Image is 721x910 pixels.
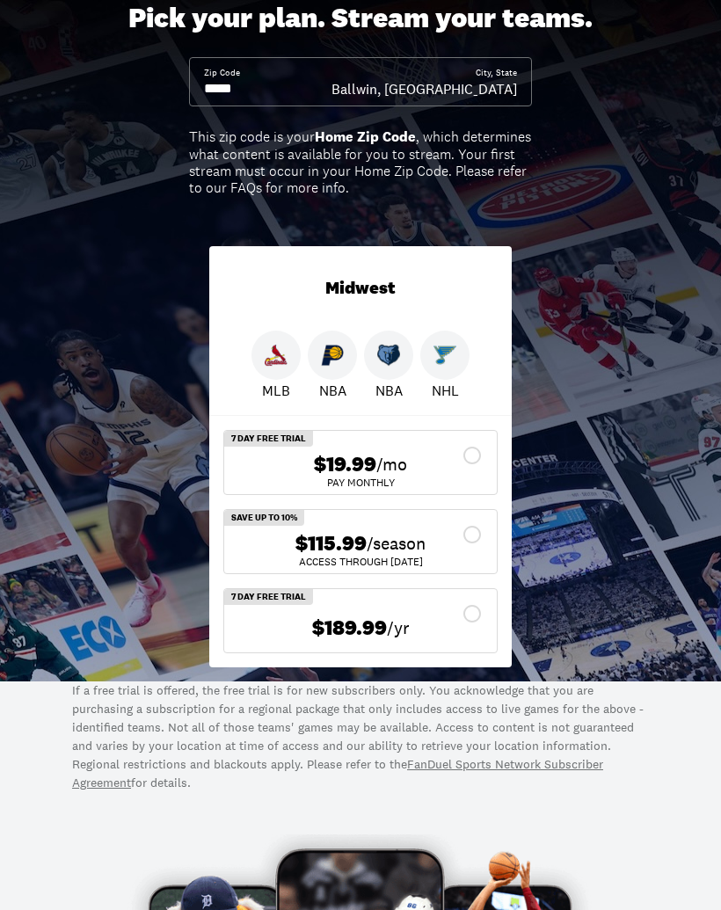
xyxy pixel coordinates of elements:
[209,247,512,331] div: Midwest
[376,453,407,477] span: /mo
[377,345,400,368] img: Grizzlies
[224,432,313,448] div: 7 Day Free Trial
[433,345,456,368] img: Blues
[331,80,517,99] div: Ballwin, [GEOGRAPHIC_DATA]
[432,381,459,402] p: NHL
[72,682,649,793] p: If a free trial is offered, the free trial is for new subscribers only. You acknowledge that you ...
[367,532,426,557] span: /season
[312,616,387,642] span: $189.99
[224,590,313,606] div: 7 Day Free Trial
[319,381,346,402] p: NBA
[315,128,416,147] b: Home Zip Code
[238,557,483,568] div: ACCESS THROUGH [DATE]
[321,345,344,368] img: Pacers
[314,453,376,478] span: $19.99
[262,381,290,402] p: MLB
[224,511,304,527] div: Save Up To 10%
[128,3,593,36] div: Pick your plan. Stream your teams.
[189,129,532,197] div: This zip code is your , which determines what content is available for you to stream. Your first ...
[204,68,240,80] div: Zip Code
[387,616,410,641] span: /yr
[265,345,288,368] img: Cardinals
[295,532,367,557] span: $115.99
[375,381,403,402] p: NBA
[238,478,483,489] div: Pay Monthly
[476,68,517,80] div: City, State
